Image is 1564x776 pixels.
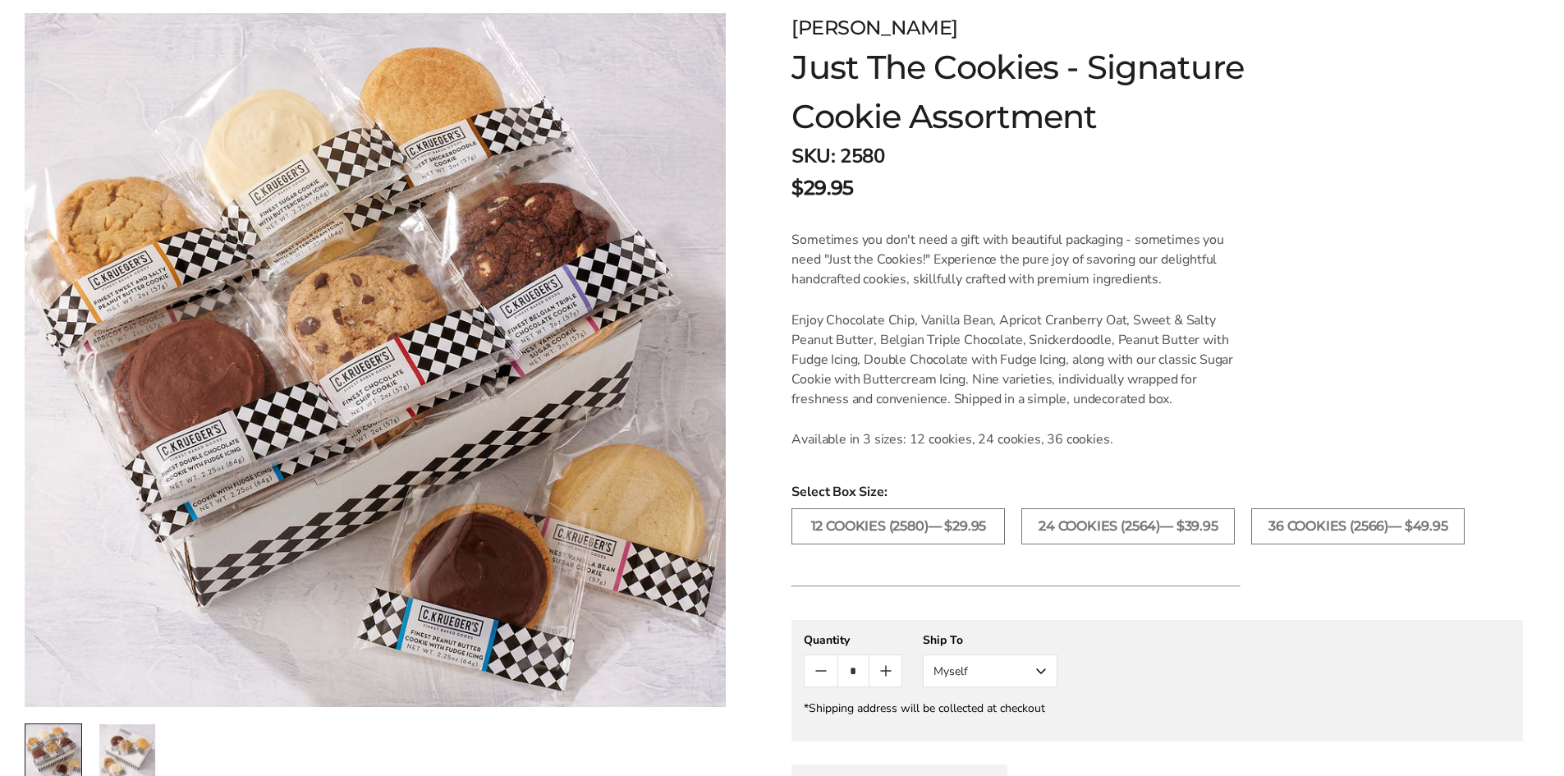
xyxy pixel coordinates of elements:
[1251,508,1465,544] label: 36 COOKIES (2566)— $49.95
[13,714,170,763] iframe: Sign Up via Text for Offers
[923,654,1057,687] button: Myself
[805,655,837,686] button: Count minus
[840,143,884,169] span: 2580
[791,482,1523,502] span: Select Box Size:
[837,655,869,686] input: Quantity
[25,13,726,707] img: Just The Cookies - Signature Cookie Assortment
[791,173,853,203] span: $29.95
[804,632,902,648] div: Quantity
[791,143,835,169] strong: SKU:
[791,43,1315,141] h1: Just The Cookies - Signature Cookie Assortment
[869,655,901,686] button: Count plus
[804,700,1511,716] div: *Shipping address will be collected at checkout
[1021,508,1235,544] label: 24 COOKIES (2564)— $39.95
[791,620,1523,742] gfm-form: New recipient
[791,429,1241,449] p: Available in 3 sizes: 12 cookies, 24 cookies, 36 cookies.
[791,508,1005,544] label: 12 COOKIES (2580)— $29.95
[791,230,1241,289] p: Sometimes you don't need a gift with beautiful packaging - sometimes you need "Just the Cookies!"...
[923,632,1057,648] div: Ship To
[791,310,1241,409] p: Enjoy Chocolate Chip, Vanilla Bean, Apricot Cranberry Oat, Sweet & Salty Peanut Butter, Belgian T...
[791,13,1315,43] div: [PERSON_NAME]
